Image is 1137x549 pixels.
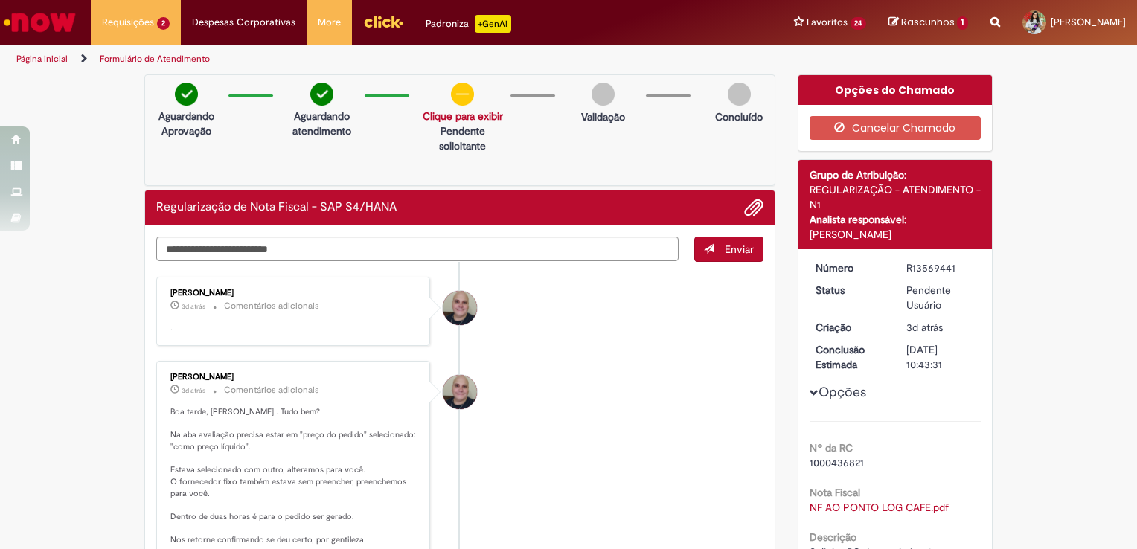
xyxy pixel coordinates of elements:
[175,83,198,106] img: check-circle-green.png
[151,109,221,138] p: Aguardando Aprovação
[798,75,993,105] div: Opções do Chamado
[906,320,976,335] div: 26/09/2025 09:43:03
[804,342,896,372] dt: Conclusão Estimada
[810,227,981,242] div: [PERSON_NAME]
[906,321,943,334] span: 3d atrás
[728,83,751,106] img: img-circle-grey.png
[170,373,418,382] div: [PERSON_NAME]
[851,17,867,30] span: 24
[156,237,679,262] textarea: Digite sua mensagem aqui...
[810,441,853,455] b: Nº da RC
[182,386,205,395] span: 3d atrás
[744,198,763,217] button: Adicionar anexos
[715,109,763,124] p: Concluído
[224,300,319,312] small: Comentários adicionais
[810,456,864,469] span: 1000436821
[16,53,68,65] a: Página inicial
[182,302,205,311] time: 26/09/2025 15:55:11
[100,53,210,65] a: Formulário de Atendimento
[810,530,856,544] b: Descrição
[443,375,477,409] div: Leonardo Manoel De Souza
[810,182,981,212] div: REGULARIZAÇÃO - ATENDIMENTO - N1
[807,15,848,30] span: Favoritos
[1,7,78,37] img: ServiceNow
[906,283,976,312] div: Pendente Usuário
[286,109,356,138] p: Aguardando atendimento
[804,283,896,298] dt: Status
[423,109,503,123] a: Clique para exibir
[1051,16,1126,28] span: [PERSON_NAME]
[901,15,955,29] span: Rascunhos
[581,109,625,124] p: Validação
[592,83,615,106] img: img-circle-grey.png
[725,243,754,256] span: Enviar
[157,17,170,30] span: 2
[192,15,295,30] span: Despesas Corporativas
[170,406,418,546] p: Boa tarde, [PERSON_NAME] . Tudo bem? Na aba avaliação precisa estar em "preço do pedido" selecion...
[443,291,477,325] div: Leonardo Manoel De Souza
[170,322,418,334] p: .
[804,320,896,335] dt: Criação
[11,45,747,73] ul: Trilhas de página
[810,212,981,227] div: Analista responsável:
[426,15,511,33] div: Padroniza
[888,16,968,30] a: Rascunhos
[451,83,474,106] img: circle-minus.png
[906,321,943,334] time: 26/09/2025 09:43:03
[475,15,511,33] p: +GenAi
[182,302,205,311] span: 3d atrás
[102,15,154,30] span: Requisições
[156,201,397,214] h2: Regularização de Nota Fiscal - SAP S4/HANA Histórico de tíquete
[170,289,418,298] div: [PERSON_NAME]
[810,116,981,140] button: Cancelar Chamado
[318,15,341,30] span: More
[363,10,403,33] img: click_logo_yellow_360x200.png
[182,386,205,395] time: 26/09/2025 15:53:51
[310,83,333,106] img: check-circle-green.png
[423,123,503,153] p: Pendente solicitante
[906,342,976,372] div: [DATE] 10:43:31
[804,260,896,275] dt: Número
[224,384,319,396] small: Comentários adicionais
[957,16,968,30] span: 1
[694,237,763,262] button: Enviar
[906,260,976,275] div: R13569441
[810,486,860,499] b: Nota Fiscal
[810,501,949,514] a: Download de NF AO PONTO LOG CAFE.pdf
[810,167,981,182] div: Grupo de Atribuição:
